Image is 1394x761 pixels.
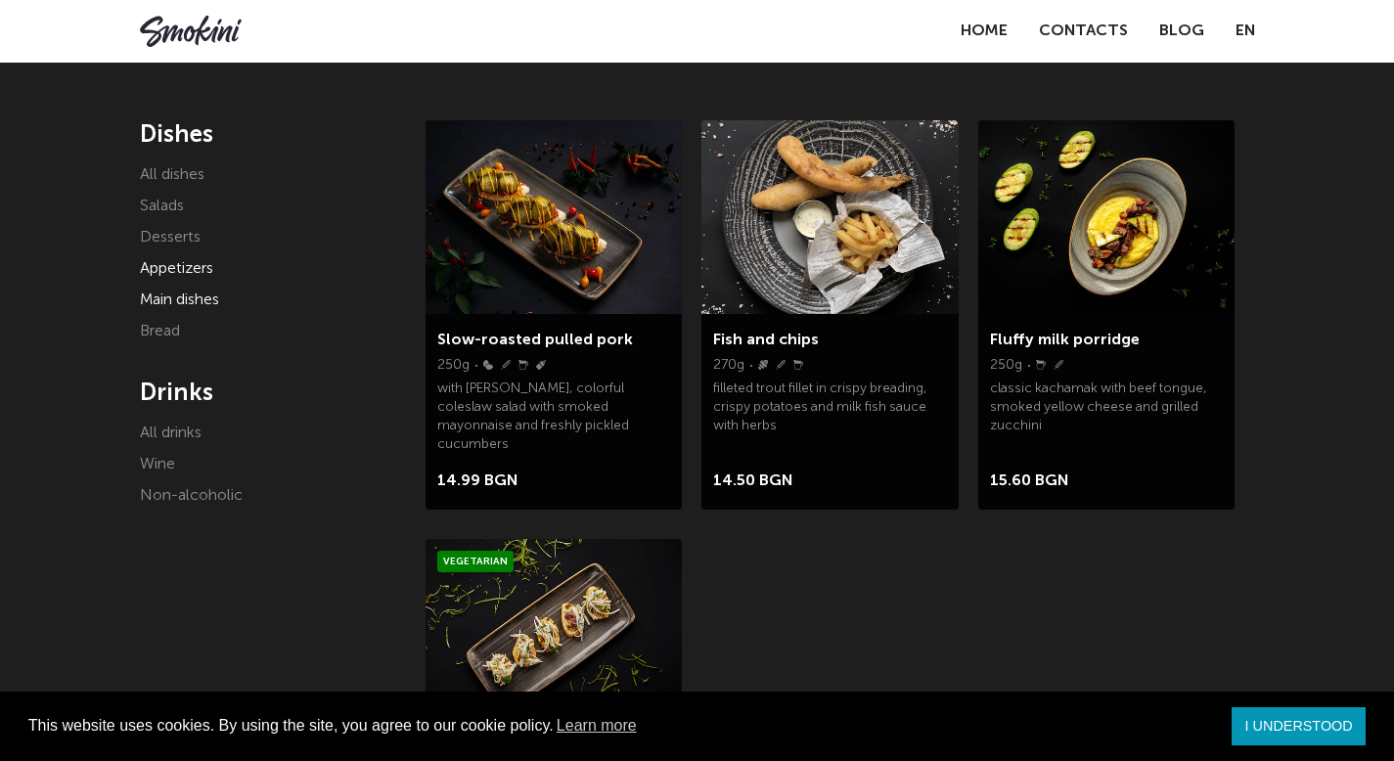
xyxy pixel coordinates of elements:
a: All dishes [140,167,204,183]
font: classic kachamak with beef tongue, smoked yellow cheese and grilled zucchini [990,382,1207,432]
a: All drinks [140,425,202,441]
font: with [PERSON_NAME], colorful coleslaw salad with smoked mayonnaise and freshly pickled cucumbers [437,382,629,451]
a: Contacts [1039,23,1128,39]
a: Main dishes [140,292,219,308]
a: Appetizers [140,261,213,277]
a: dismiss cookie message [1232,707,1366,746]
img: Eggs.svg [483,360,493,370]
img: Fish.svg [758,360,768,370]
font: 15.60 BGN [990,473,1068,489]
a: Slow-roasted pulled pork [437,333,633,348]
font: 250g [437,359,470,372]
a: Non-alcoholic [140,488,243,504]
font: 14.50 BGN [713,473,792,489]
img: fish-chips1.1.jpg [701,120,958,314]
font: Vegetarian [443,557,508,566]
font: 250g [990,359,1022,372]
a: Home [961,23,1008,39]
font: filleted trout fillet in crispy breading, crispy potatoes and milk fish sauce with herbs [713,382,927,432]
img: Smokini_Winter_Menu_9.jpg [426,539,682,733]
a: learn more about cookies [554,711,640,740]
img: Smokini_Winter_Menu_23.jpg [426,120,682,314]
a: Bread [140,324,180,339]
img: Wheat.svg [776,360,786,370]
font: Dishes [140,123,213,147]
a: Blog [1159,23,1204,39]
img: Wheat.svg [1054,360,1063,370]
a: Fish and chips [713,333,819,348]
img: Milk.svg [518,360,528,370]
img: Milk.svg [1036,360,1046,370]
img: Smokini_Winter_Menu_14.jpg [978,120,1235,314]
a: EN [1236,18,1255,45]
img: Wheat.svg [501,360,511,370]
a: Wine [140,457,175,472]
img: Milk.svg [793,360,803,370]
font: Drinks [140,381,213,405]
a: Desserts [140,230,201,246]
a: Salads [140,199,184,214]
img: Sinape.svg [536,360,546,370]
font: I UNDERSTOOD [1245,718,1353,734]
a: Fluffy milk porridge [990,333,1140,348]
font: EN [1236,23,1255,39]
font: 270g [713,359,744,372]
font: Learn more [557,717,637,734]
font: This website uses cookies. By using the site, you agree to our cookie policy. [28,717,554,734]
font: 14.99 BGN [437,473,517,489]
